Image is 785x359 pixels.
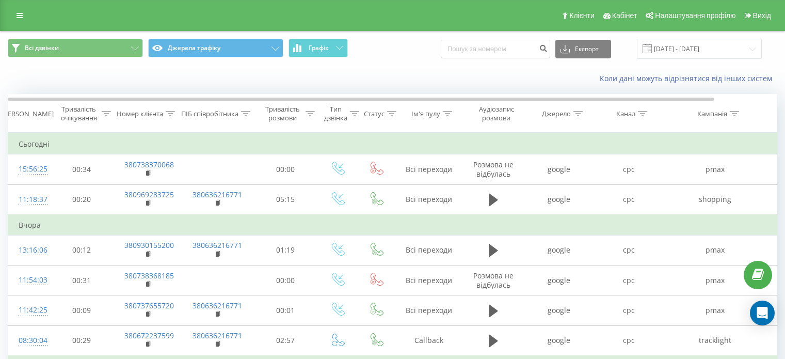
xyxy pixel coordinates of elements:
[19,240,39,260] div: 13:16:06
[193,301,242,310] a: 380636216771
[524,235,594,265] td: google
[594,266,664,295] td: cpc
[124,190,174,199] a: 380969283725
[395,325,462,356] td: Callback
[471,105,521,122] div: Аудіозапис розмови
[524,295,594,325] td: google
[289,39,348,57] button: Графік
[193,190,242,199] a: 380636216771
[664,295,767,325] td: pmax
[524,266,594,295] td: google
[124,331,174,340] a: 380672237599
[395,295,462,325] td: Всі переходи
[697,110,727,118] div: Кампанія
[181,110,238,118] div: ПІБ співробітника
[395,235,462,265] td: Всі переходи
[50,235,114,265] td: 00:12
[19,270,39,290] div: 11:54:03
[594,184,664,215] td: cpc
[664,235,767,265] td: pmax
[616,110,635,118] div: Канал
[124,301,174,310] a: 380737655720
[524,154,594,184] td: google
[19,190,39,210] div: 11:18:37
[50,184,114,215] td: 00:20
[50,295,114,325] td: 00:09
[524,184,594,215] td: google
[753,11,771,20] span: Вихід
[395,266,462,295] td: Всі переходи
[364,110,385,118] div: Статус
[664,325,767,356] td: tracklight
[473,271,514,290] span: Розмова не відбулась
[411,110,440,118] div: Ім'я пулу
[664,154,767,184] td: pmax
[50,325,114,356] td: 00:29
[2,110,54,118] div: [PERSON_NAME]
[58,105,99,122] div: Тривалість очікування
[324,105,347,122] div: Тип дзвінка
[193,331,242,340] a: 380636216771
[441,40,550,58] input: Пошук за номером
[148,39,283,57] button: Джерела трафіку
[594,154,664,184] td: cpc
[253,295,318,325] td: 00:01
[750,301,775,325] div: Open Intercom Messenger
[124,160,174,169] a: 380738370068
[19,159,39,179] div: 15:56:25
[612,11,637,20] span: Кабінет
[395,184,462,215] td: Всі переходи
[569,11,595,20] span: Клієнти
[253,154,318,184] td: 00:00
[309,44,329,52] span: Графік
[193,240,242,250] a: 380636216771
[262,105,303,122] div: Тривалість розмови
[19,331,39,351] div: 08:30:04
[473,160,514,179] span: Розмова не відбулась
[600,73,777,83] a: Коли дані можуть відрізнятися вiд інших систем
[253,235,318,265] td: 01:19
[253,266,318,295] td: 00:00
[25,44,59,52] span: Всі дзвінки
[124,271,174,280] a: 380738368185
[542,110,571,118] div: Джерело
[253,184,318,215] td: 05:15
[594,295,664,325] td: cpc
[19,300,39,320] div: 11:42:25
[664,184,767,215] td: shopping
[50,154,114,184] td: 00:34
[50,266,114,295] td: 00:31
[8,39,143,57] button: Всі дзвінки
[253,325,318,356] td: 02:57
[117,110,163,118] div: Номер клієнта
[395,154,462,184] td: Всі переходи
[655,11,735,20] span: Налаштування профілю
[555,40,611,58] button: Експорт
[664,266,767,295] td: pmax
[124,240,174,250] a: 380930155200
[594,325,664,356] td: cpc
[524,325,594,356] td: google
[594,235,664,265] td: cpc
